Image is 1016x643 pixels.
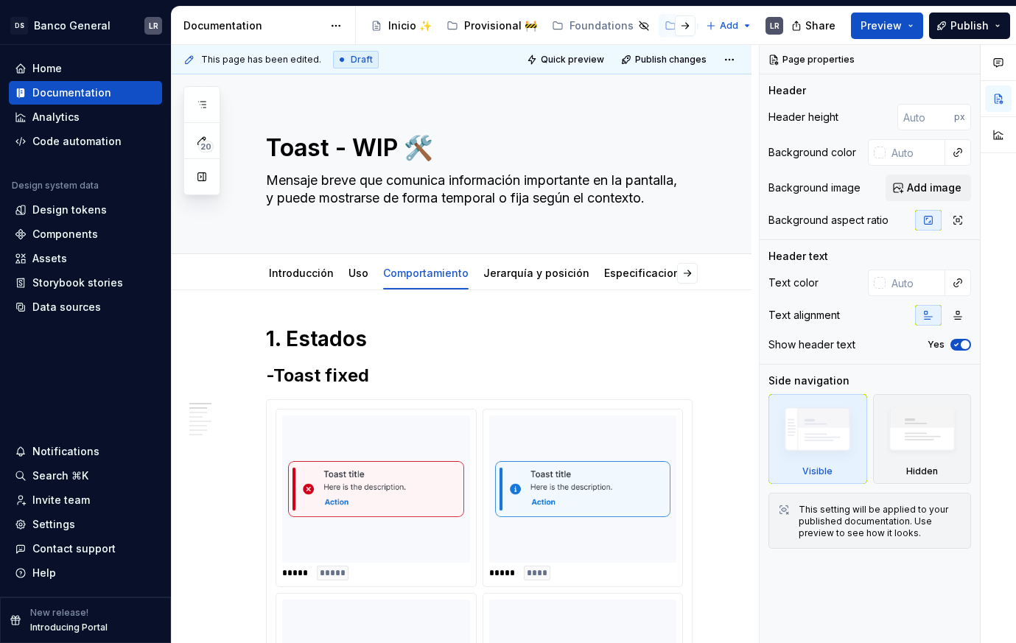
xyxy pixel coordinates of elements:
[464,18,537,33] div: Provisional 🚧
[32,227,98,242] div: Components
[441,14,543,38] a: Provisional 🚧
[32,566,56,580] div: Help
[9,198,162,222] a: Design tokens
[483,267,589,279] a: Jerarquía y posición
[9,464,162,488] button: Search ⌘K
[9,271,162,295] a: Storybook stories
[906,465,938,477] div: Hidden
[388,18,432,33] div: Inicio ✨
[32,203,107,217] div: Design tokens
[198,141,214,152] span: 20
[9,81,162,105] a: Documentation
[546,14,656,38] a: Foundations
[269,267,334,279] a: Introducción
[477,257,595,288] div: Jerarquía y posición
[768,394,867,484] div: Visible
[32,300,101,315] div: Data sources
[720,20,738,32] span: Add
[522,49,611,70] button: Quick preview
[802,465,833,477] div: Visible
[886,175,971,201] button: Add image
[343,257,374,288] div: Uso
[32,275,123,290] div: Storybook stories
[3,10,168,41] button: DSBanco GeneralLR
[348,267,368,279] a: Uso
[9,247,162,270] a: Assets
[768,180,861,195] div: Background image
[266,364,693,387] h2: -Toast fixed
[9,440,162,463] button: Notifications
[383,267,469,279] a: Comportamiento
[886,139,945,166] input: Auto
[886,270,945,296] input: Auto
[851,13,923,39] button: Preview
[263,169,690,210] textarea: Mensaje breve que comunica información importante en la pantalla, y puede mostrarse de forma temp...
[768,337,855,352] div: Show header text
[32,541,116,556] div: Contact support
[32,493,90,507] div: Invite team
[929,13,1010,39] button: Publish
[365,14,438,38] a: Inicio ✨
[12,180,99,192] div: Design system data
[768,373,849,388] div: Side navigation
[770,20,779,32] div: LR
[598,257,698,288] div: Especificaciones
[635,54,707,66] span: Publish changes
[570,18,634,33] div: Foundations
[928,339,945,351] label: Yes
[32,444,99,459] div: Notifications
[32,110,80,124] div: Analytics
[10,17,28,35] div: DS
[9,513,162,536] a: Settings
[32,468,88,483] div: Search ⌘K
[701,15,757,36] button: Add
[9,105,162,129] a: Analytics
[784,13,845,39] button: Share
[32,85,111,100] div: Documentation
[950,18,989,33] span: Publish
[9,295,162,319] a: Data sources
[541,54,604,66] span: Quick preview
[263,257,340,288] div: Introducción
[9,488,162,512] a: Invite team
[266,326,693,352] h1: 1. Estados
[32,61,62,76] div: Home
[897,104,954,130] input: Auto
[32,251,67,266] div: Assets
[768,83,806,98] div: Header
[30,607,88,619] p: New release!
[365,11,698,41] div: Page tree
[604,267,693,279] a: Especificaciones
[9,130,162,153] a: Code automation
[768,110,838,124] div: Header height
[768,308,840,323] div: Text alignment
[861,18,902,33] span: Preview
[805,18,835,33] span: Share
[30,622,108,633] p: Introducing Portal
[768,249,828,264] div: Header text
[9,537,162,561] button: Contact support
[768,145,856,160] div: Background color
[9,57,162,80] a: Home
[32,134,122,149] div: Code automation
[34,18,111,33] div: Banco General
[907,180,961,195] span: Add image
[9,222,162,246] a: Components
[201,54,321,66] span: This page has been edited.
[149,20,158,32] div: LR
[183,18,323,33] div: Documentation
[263,130,690,166] textarea: Toast - WIP 🛠️
[377,257,474,288] div: Comportamiento
[799,504,961,539] div: This setting will be applied to your published documentation. Use preview to see how it looks.
[954,111,965,123] p: px
[9,561,162,585] button: Help
[32,517,75,532] div: Settings
[768,275,819,290] div: Text color
[873,394,972,484] div: Hidden
[351,54,373,66] span: Draft
[768,213,889,228] div: Background aspect ratio
[617,49,713,70] button: Publish changes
